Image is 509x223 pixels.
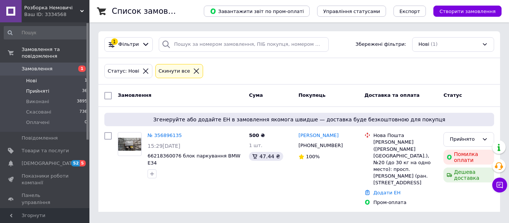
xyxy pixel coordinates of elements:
[71,160,80,166] span: 52
[22,173,69,186] span: Показники роботи компанії
[373,199,437,206] div: Пром-оплата
[204,6,310,17] button: Завантажити звіт по пром-оплаті
[24,4,80,11] span: Розборка Немовичі
[148,153,240,166] a: 66218360076 блок паркування BMW E34
[111,38,118,45] div: 1
[22,192,69,206] span: Панель управління
[4,26,88,39] input: Пошук
[433,6,502,17] button: Створити замовлення
[22,135,58,141] span: Повідомлення
[443,168,494,182] div: Дешева доставка
[157,67,192,75] div: Cкинути все
[22,46,89,60] span: Замовлення та повідомлення
[450,136,479,143] div: Прийнято
[148,143,180,149] span: 15:29[DATE]
[82,88,87,95] span: 36
[148,133,182,138] a: № 356896135
[443,150,494,165] div: Помилка оплати
[24,11,89,18] div: Ваш ID: 3334568
[373,132,437,139] div: Нова Пошта
[107,116,491,123] span: Згенеруйте або додайте ЕН в замовлення якомога швидше — доставка буде безкоштовною для покупця
[118,132,142,156] a: Фото товару
[443,92,462,98] span: Статус
[317,6,386,17] button: Управління статусами
[492,178,507,192] button: Чат з покупцем
[26,109,51,115] span: Скасовані
[355,41,406,48] span: Збережені фільтри:
[79,109,87,115] span: 736
[118,41,139,48] span: Фільтри
[78,66,86,72] span: 1
[373,190,401,195] a: Додати ЕН
[431,41,437,47] span: (1)
[393,6,426,17] button: Експорт
[426,8,502,14] a: Створити замовлення
[399,9,420,14] span: Експорт
[439,9,496,14] span: Створити замовлення
[26,98,49,105] span: Виконані
[26,77,37,84] span: Нові
[373,139,437,186] div: [PERSON_NAME] ([PERSON_NAME][GEOGRAPHIC_DATA].), №20 (до 30 кг на одно место): просп. [PERSON_NAM...
[249,143,262,148] span: 1 шт.
[26,88,49,95] span: Прийняті
[159,37,329,52] input: Пошук за номером замовлення, ПІБ покупця, номером телефону, Email, номером накладної
[249,152,283,161] div: 47.44 ₴
[323,9,380,14] span: Управління статусами
[298,132,339,139] a: [PERSON_NAME]
[210,8,304,15] span: Завантажити звіт по пром-оплаті
[298,92,326,98] span: Покупець
[418,41,429,48] span: Нові
[85,77,87,84] span: 1
[118,92,151,98] span: Замовлення
[26,119,50,126] span: Оплачені
[297,141,344,150] div: [PHONE_NUMBER]
[249,133,265,138] span: 500 ₴
[118,138,141,151] img: Фото товару
[77,98,87,105] span: 3895
[22,66,53,72] span: Замовлення
[106,67,141,75] div: Статус: Нові
[85,119,87,126] span: 0
[80,160,86,166] span: 5
[22,147,69,154] span: Товари та послуги
[249,92,263,98] span: Cума
[364,92,420,98] span: Доставка та оплата
[306,154,320,159] span: 100%
[112,7,187,16] h1: Список замовлень
[22,160,77,167] span: [DEMOGRAPHIC_DATA]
